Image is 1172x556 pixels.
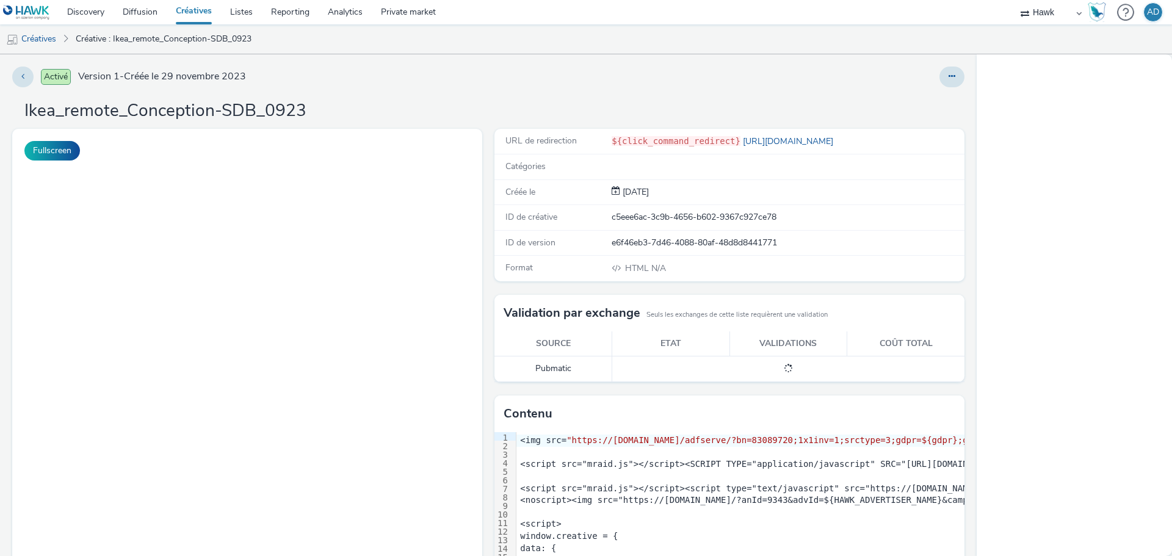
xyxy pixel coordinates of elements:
[504,304,640,322] h3: Validation par exchange
[494,458,510,466] div: 4
[494,466,510,475] div: 5
[1088,2,1106,22] img: Hawk Academy
[6,34,18,46] img: mobile
[494,535,510,543] div: 13
[41,69,71,85] span: Activé
[505,135,577,146] span: URL de redirection
[505,262,533,273] span: Format
[3,5,50,20] img: undefined Logo
[847,331,965,356] th: Coût total
[24,99,306,123] h1: Ikea_remote_Conception-SDB_0923
[740,135,838,147] a: [URL][DOMAIN_NAME]
[24,141,80,161] button: Fullscreen
[494,331,612,356] th: Source
[494,518,510,526] div: 11
[505,237,555,248] span: ID de version
[494,441,510,449] div: 2
[620,186,649,198] div: Création 29 novembre 2023, 11:20
[1088,2,1111,22] a: Hawk Academy
[494,432,510,441] div: 1
[494,356,612,381] td: Pubmatic
[612,331,730,356] th: Etat
[612,211,963,223] div: c5eee6ac-3c9b-4656-b602-9367c927ce78
[1147,3,1159,21] div: AD
[620,186,649,198] span: [DATE]
[494,543,510,552] div: 14
[625,262,651,274] span: HTML
[505,186,535,198] span: Créée le
[70,24,258,54] a: Créative : Ikea_remote_Conception-SDB_0923
[646,310,828,320] small: Seuls les exchanges de cette liste requièrent une validation
[505,161,546,172] span: Catégories
[494,526,510,535] div: 12
[494,449,510,458] div: 3
[494,475,510,483] div: 6
[612,136,740,146] code: ${click_command_redirect}
[729,331,847,356] th: Validations
[494,492,510,500] div: 8
[494,500,510,509] div: 9
[612,237,963,249] div: e6f46eb3-7d46-4088-80af-48d8d8441771
[624,262,666,274] span: N/A
[504,405,552,423] h3: Contenu
[505,211,557,223] span: ID de créative
[494,509,510,518] div: 10
[78,70,246,84] span: Version 1 - Créée le 29 novembre 2023
[494,483,510,492] div: 7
